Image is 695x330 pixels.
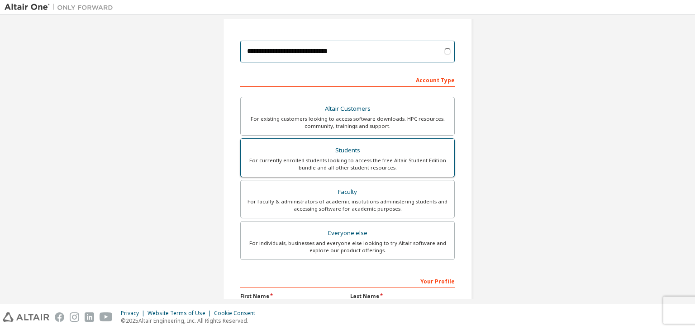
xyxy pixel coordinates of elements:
[121,317,261,325] p: © 2025 Altair Engineering, Inc. All Rights Reserved.
[148,310,214,317] div: Website Terms of Use
[240,72,455,87] div: Account Type
[214,310,261,317] div: Cookie Consent
[246,157,449,171] div: For currently enrolled students looking to access the free Altair Student Edition bundle and all ...
[85,312,94,322] img: linkedin.svg
[246,227,449,240] div: Everyone else
[100,312,113,322] img: youtube.svg
[246,103,449,115] div: Altair Customers
[246,115,449,130] div: For existing customers looking to access software downloads, HPC resources, community, trainings ...
[246,240,449,254] div: For individuals, businesses and everyone else looking to try Altair software and explore our prod...
[5,3,118,12] img: Altair One
[70,312,79,322] img: instagram.svg
[55,312,64,322] img: facebook.svg
[240,273,455,288] div: Your Profile
[3,312,49,322] img: altair_logo.svg
[121,310,148,317] div: Privacy
[246,144,449,157] div: Students
[246,186,449,198] div: Faculty
[246,198,449,212] div: For faculty & administrators of academic institutions administering students and accessing softwa...
[350,292,455,300] label: Last Name
[240,292,345,300] label: First Name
